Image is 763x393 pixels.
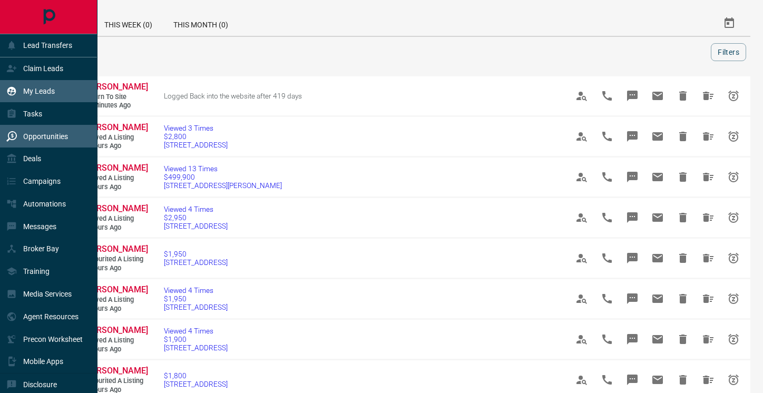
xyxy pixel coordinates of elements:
a: [PERSON_NAME] [84,122,148,133]
span: Snooze [721,164,746,190]
div: This Week (0) [94,11,163,36]
span: Call [594,83,620,109]
span: Return to Site [84,93,148,102]
span: [STREET_ADDRESS] [164,258,228,267]
span: Hide [670,164,696,190]
span: [PERSON_NAME] [84,203,148,213]
span: Email [645,367,670,392]
span: Call [594,286,620,311]
span: Email [645,286,670,311]
span: Hide All from Ryan Hocking [696,205,721,230]
span: Message [620,286,645,311]
span: Email [645,164,670,190]
span: $1,900 [164,335,228,343]
span: Hide [670,245,696,271]
span: $1,950 [164,294,228,303]
span: $1,950 [164,250,228,258]
span: View Profile [569,286,594,311]
span: 5 hours ago [84,142,148,151]
span: $499,900 [164,173,282,181]
a: [PERSON_NAME] [84,325,148,336]
span: [STREET_ADDRESS] [164,141,228,149]
span: View Profile [569,245,594,271]
span: Call [594,327,620,352]
span: Hide All from Freddie Bedder [696,245,721,271]
span: Hide [670,205,696,230]
span: Snooze [721,286,746,311]
a: [PERSON_NAME] [84,203,148,214]
span: Snooze [721,367,746,392]
span: [PERSON_NAME] [84,244,148,254]
span: Hide [670,286,696,311]
span: Viewed a Listing [84,133,148,142]
a: Viewed 4 Times$1,900[STREET_ADDRESS] [164,327,228,352]
span: Message [620,245,645,271]
span: [PERSON_NAME] [84,122,148,132]
span: 6 hours ago [84,345,148,354]
span: Email [645,327,670,352]
span: Snooze [721,327,746,352]
span: View Profile [569,327,594,352]
a: Viewed 13 Times$499,900[STREET_ADDRESS][PERSON_NAME] [164,164,282,190]
span: View Profile [569,83,594,109]
span: Message [620,124,645,149]
span: Hide All from Sherry Ann Cs [696,164,721,190]
span: Viewed 13 Times [164,164,282,173]
span: [PERSON_NAME] [84,82,148,92]
span: Snooze [721,83,746,109]
span: Viewed a Listing [84,174,148,183]
a: $1,950[STREET_ADDRESS] [164,250,228,267]
span: Hide [670,367,696,392]
span: Hide All from Ryan Hocking [696,124,721,149]
span: [PERSON_NAME] [84,325,148,335]
a: [PERSON_NAME] [84,366,148,377]
span: $1,800 [164,371,228,380]
span: 5 hours ago [84,183,148,192]
span: Email [645,83,670,109]
span: Email [645,205,670,230]
span: Hide All from Valeria Hernandez [696,327,721,352]
span: Message [620,327,645,352]
span: View Profile [569,164,594,190]
span: Viewed a Listing [84,336,148,345]
span: [PERSON_NAME] [84,366,148,376]
span: Hide All from Hyeyoung Shin [696,83,721,109]
span: Call [594,367,620,392]
span: Logged Back into the website after 419 days [164,92,302,100]
span: [STREET_ADDRESS] [164,380,228,388]
span: View Profile [569,367,594,392]
a: [PERSON_NAME] [84,163,148,174]
span: Hide [670,327,696,352]
span: [STREET_ADDRESS] [164,222,228,230]
span: [PERSON_NAME] [84,284,148,294]
a: [PERSON_NAME] [84,284,148,296]
span: Hide All from Freddie Bedder [696,286,721,311]
span: Message [620,164,645,190]
span: Hide [670,124,696,149]
span: Snooze [721,124,746,149]
span: 46 minutes ago [84,101,148,110]
span: Hide All from Martina Scalfo [696,367,721,392]
span: Call [594,205,620,230]
a: Viewed 4 Times$2,950[STREET_ADDRESS] [164,205,228,230]
span: Message [620,367,645,392]
span: Email [645,245,670,271]
a: Viewed 3 Times$2,800[STREET_ADDRESS] [164,124,228,149]
span: Call [594,124,620,149]
span: Call [594,164,620,190]
div: This Month (0) [163,11,239,36]
span: Viewed 4 Times [164,205,228,213]
span: View Profile [569,205,594,230]
span: 6 hours ago [84,304,148,313]
span: $2,800 [164,132,228,141]
span: Viewed 3 Times [164,124,228,132]
span: 5 hours ago [84,223,148,232]
span: Viewed 4 Times [164,327,228,335]
span: Viewed a Listing [84,296,148,304]
a: [PERSON_NAME] [84,82,148,93]
a: Viewed 4 Times$1,950[STREET_ADDRESS] [164,286,228,311]
span: View Profile [569,124,594,149]
span: [PERSON_NAME] [84,163,148,173]
span: Favourited a Listing [84,377,148,386]
span: Hide [670,83,696,109]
